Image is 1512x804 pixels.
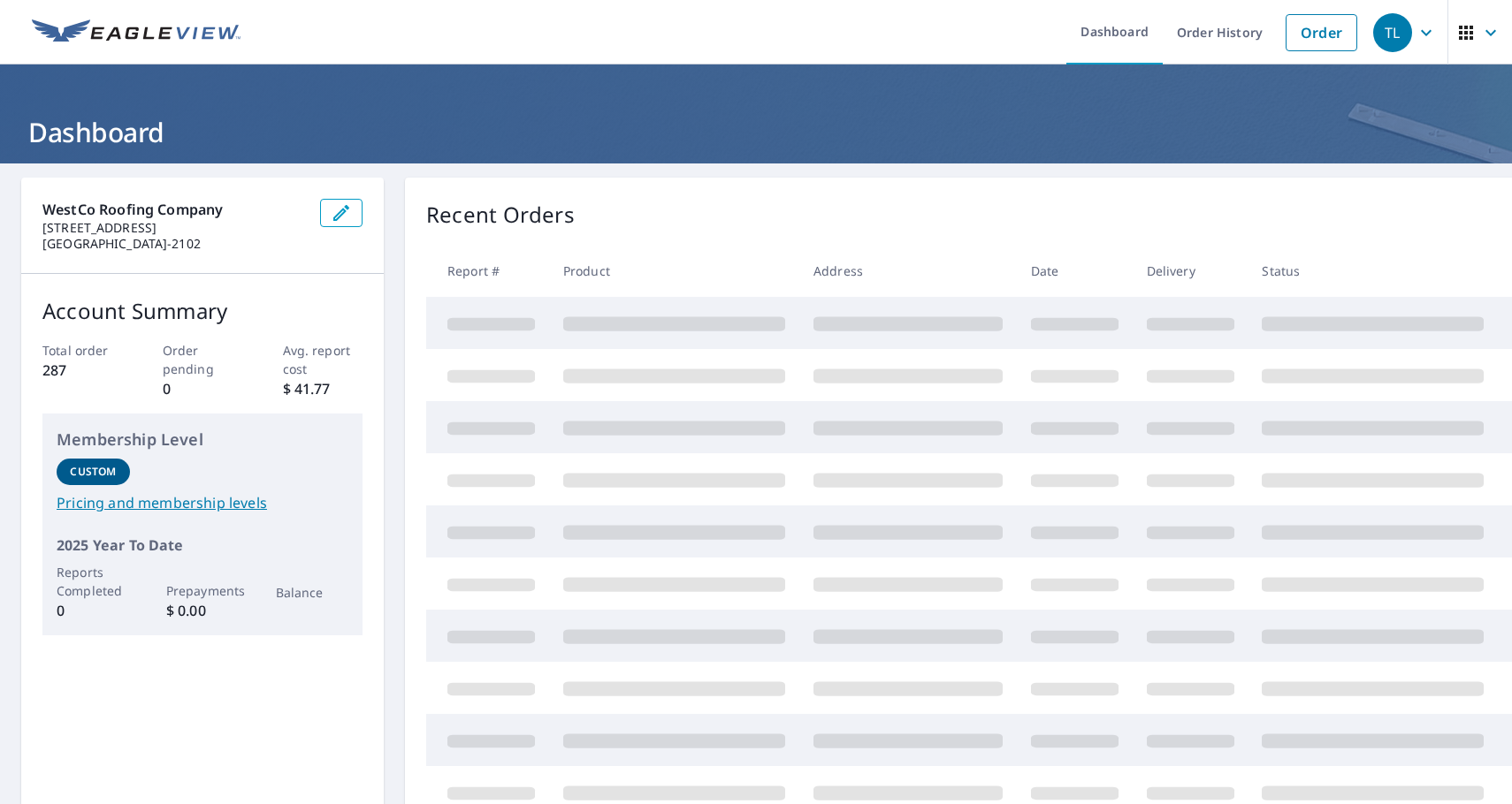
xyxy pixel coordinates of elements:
[283,378,363,399] p: $ 41.77
[42,199,306,220] p: WestCo Roofing Company
[426,245,549,297] th: Report #
[163,378,243,399] p: 0
[426,199,575,231] p: Recent Orders
[1133,245,1249,297] th: Delivery
[1286,14,1357,51] a: Order
[166,581,240,600] p: Prepayments
[1373,13,1412,52] div: TL
[57,600,130,621] p: 0
[70,464,116,480] p: Custom
[32,19,241,46] img: EV Logo
[42,295,363,327] p: Account Summary
[42,360,123,381] p: 287
[21,114,1491,150] h1: Dashboard
[166,600,240,621] p: $ 0.00
[57,492,348,513] a: Pricing and membership levels
[57,428,348,451] p: Membership Level
[276,583,349,602] p: Balance
[57,535,348,556] p: 2025 Year To Date
[163,341,243,378] p: Order pending
[57,563,130,600] p: Reports Completed
[42,220,306,236] p: [STREET_ADDRESS]
[42,341,123,360] p: Total order
[1248,245,1498,297] th: Status
[549,245,799,297] th: Product
[283,341,363,378] p: Avg. report cost
[42,236,306,252] p: [GEOGRAPHIC_DATA]-2102
[1017,245,1133,297] th: Date
[799,245,1017,297] th: Address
